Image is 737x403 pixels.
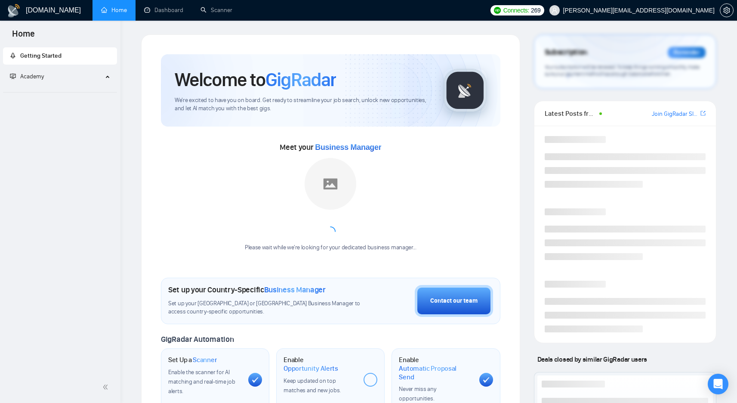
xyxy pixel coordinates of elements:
[444,69,487,112] img: gigradar-logo.png
[240,244,422,252] div: Please wait while we're looking for your dedicated business manager...
[700,109,706,118] a: export
[10,53,16,59] span: rocket
[193,356,217,364] span: Scanner
[494,7,501,14] img: upwork-logo.png
[168,356,217,364] h1: Set Up a
[545,64,700,77] span: Your subscription will be renewed. To keep things running smoothly, make sure your payment method...
[20,52,62,59] span: Getting Started
[264,285,326,294] span: Business Manager
[168,300,363,316] span: Set up your [GEOGRAPHIC_DATA] or [GEOGRAPHIC_DATA] Business Manager to access country-specific op...
[102,383,111,391] span: double-left
[284,356,357,372] h1: Enable
[284,364,338,373] span: Opportunity Alerts
[10,73,16,79] span: fund-projection-screen
[430,296,478,306] div: Contact our team
[531,6,540,15] span: 269
[144,6,183,14] a: dashboardDashboard
[280,143,381,152] span: Meet your
[5,28,42,46] span: Home
[545,108,597,119] span: Latest Posts from the GigRadar Community
[720,3,734,17] button: setting
[168,285,326,294] h1: Set up your Country-Specific
[503,6,529,15] span: Connects:
[399,385,436,402] span: Never miss any opportunities.
[315,143,381,152] span: Business Manager
[652,109,699,119] a: Join GigRadar Slack Community
[720,7,733,14] span: setting
[284,377,341,394] span: Keep updated on top matches and new jobs.
[720,7,734,14] a: setting
[545,45,587,60] span: Subscription
[415,285,493,317] button: Contact our team
[534,352,651,367] span: Deals closed by similar GigRadar users
[200,6,232,14] a: searchScanner
[325,226,336,237] span: loading
[265,68,336,91] span: GigRadar
[3,89,117,94] li: Academy Homepage
[708,374,728,394] div: Open Intercom Messenger
[552,7,558,13] span: user
[20,73,44,80] span: Academy
[175,96,430,113] span: We're excited to have you on board. Get ready to streamline your job search, unlock new opportuni...
[399,356,472,381] h1: Enable
[161,335,234,344] span: GigRadar Automation
[168,369,235,395] span: Enable the scanner for AI matching and real-time job alerts.
[101,6,127,14] a: homeHome
[10,73,44,80] span: Academy
[668,47,706,58] div: Reminder
[305,158,356,210] img: placeholder.png
[399,364,472,381] span: Automatic Proposal Send
[700,110,706,117] span: export
[7,4,21,18] img: logo
[3,47,117,65] li: Getting Started
[175,68,336,91] h1: Welcome to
